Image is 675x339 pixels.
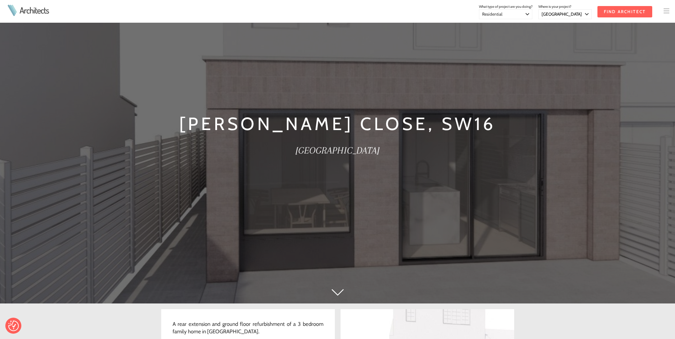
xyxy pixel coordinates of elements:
span: Where is your project? [538,4,571,9]
span: What type of project are you doing? [479,4,533,9]
h1: [PERSON_NAME] Close, SW16 [161,111,514,137]
a: Architects [20,6,49,15]
img: Revisit consent button [8,321,19,331]
img: Architects [6,5,19,16]
input: Find Architect [597,6,652,17]
p: A rear extension and ground floor refurbishment of a 3 bedroom family home in [GEOGRAPHIC_DATA]. [173,321,323,335]
button: Consent Preferences [8,321,19,331]
h2: [GEOGRAPHIC_DATA] [161,143,514,158]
